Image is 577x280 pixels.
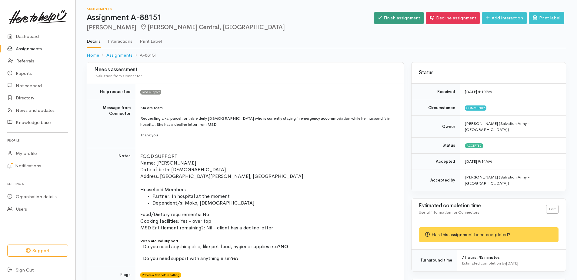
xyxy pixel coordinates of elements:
[140,218,211,224] span: Cooking facilities: Yes - over top
[87,7,374,11] h6: Assignments
[87,84,135,100] td: Help requested
[94,67,396,73] h3: Needs assessment
[374,12,424,24] a: Finish assignment
[412,116,460,138] td: Owner
[419,227,559,242] div: Has this assignment been completed?
[529,12,564,24] a: Print label
[412,153,460,169] td: Accepted
[7,245,68,257] button: Support
[460,169,566,191] td: [PERSON_NAME] (Salvation Army - [GEOGRAPHIC_DATA])
[140,105,396,111] p: Kia ora team
[140,186,186,193] span: Household Members
[482,12,527,24] a: Add interaction
[152,200,254,206] span: Dependent/s: Moko, [DEMOGRAPHIC_DATA]
[412,100,460,116] td: Circumstance
[412,249,457,271] td: Turnaround time
[426,12,480,24] a: Decline assignment
[465,105,486,110] span: Community
[7,180,68,188] h6: Settings
[140,153,177,159] span: FOOD SUPPORT
[7,136,68,145] h6: Profile
[419,70,559,76] h3: Status
[87,100,135,148] td: Message from Connector
[546,205,559,214] a: Edit
[87,52,99,59] a: Home
[140,173,303,179] span: Address: [GEOGRAPHIC_DATA][PERSON_NAME], [GEOGRAPHIC_DATA]
[140,31,162,48] a: Print Label
[140,225,273,231] span: MSD Entitlement remaining?: Nil - client has a decline letter
[132,52,157,59] li: A-88151
[462,260,559,266] div: Estimated completion by
[140,166,226,173] span: Date of birth: [DEMOGRAPHIC_DATA]
[87,24,374,31] h2: [PERSON_NAME]
[506,261,518,266] time: [DATE]
[87,13,374,22] h1: Assignment A-88151
[140,90,161,95] span: Food support
[465,121,530,132] span: [PERSON_NAME] (Salvation Army - [GEOGRAPHIC_DATA])
[412,169,460,191] td: Accepted by
[412,84,460,100] td: Received
[412,138,460,154] td: Status
[87,48,566,62] nav: breadcrumb
[87,31,101,48] a: Details
[106,52,132,59] a: Assignments
[108,31,132,48] a: Interactions
[140,160,196,166] span: Name: [PERSON_NAME]
[140,115,396,127] p: Requesting a kai parcel for this elderly [DEMOGRAPHIC_DATA] who is currently staying in emergency...
[140,238,180,243] span: Wrap around support!
[87,148,135,267] td: Notes
[140,23,285,31] span: [PERSON_NAME] Central, [GEOGRAPHIC_DATA]
[419,203,546,209] h3: Estimated completion time
[280,243,288,250] span: NO
[94,73,142,78] span: Evaluation from Connector
[232,256,238,261] span: NO
[419,210,479,215] span: Useful information for Connectors
[465,89,492,94] time: [DATE] 4:10PM
[140,132,396,138] p: Thank you
[462,255,500,260] span: 7 hours, 45 minutes
[140,211,209,218] span: Food/Dietary requirements: No
[152,193,230,199] span: Partner: In hospital at the moment
[140,243,280,250] span: · Do you need anything else, like pet food, hygiene supplies etc?
[140,255,232,262] span: · Do you need support with anything else?
[465,159,492,164] time: [DATE] 9:14AM
[465,143,483,148] span: Accepted
[140,272,181,277] span: Prefers a text before calling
